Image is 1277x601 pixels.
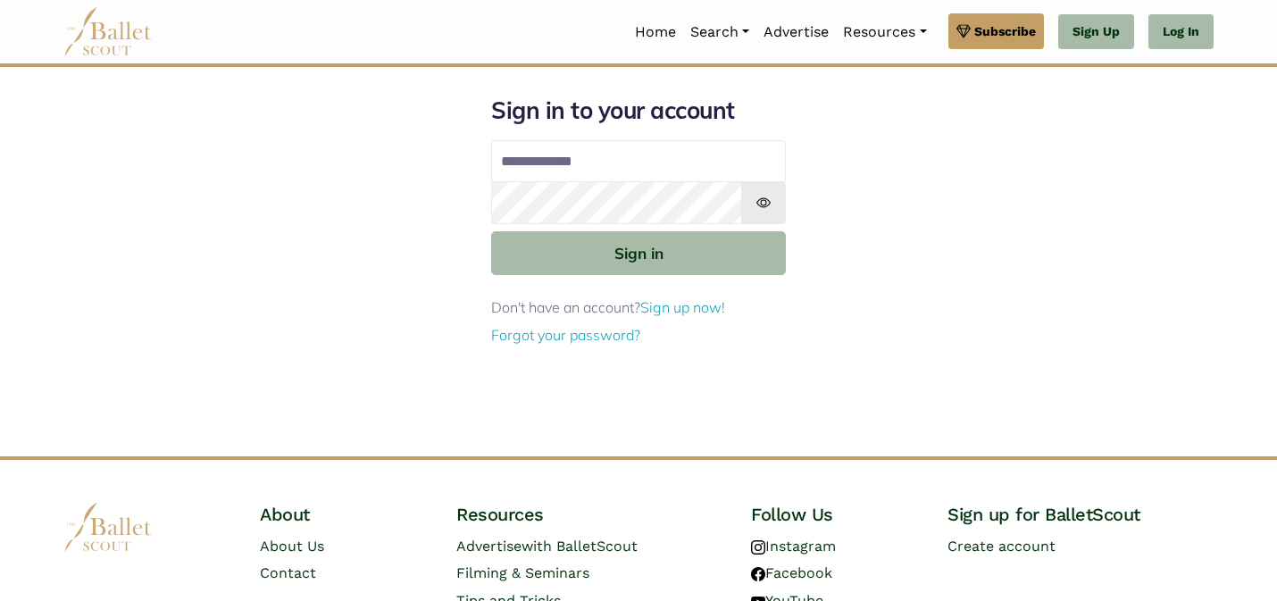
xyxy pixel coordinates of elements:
[1148,14,1214,50] a: Log In
[751,567,765,581] img: facebook logo
[456,538,638,555] a: Advertisewith BalletScout
[836,13,933,51] a: Resources
[491,231,786,275] button: Sign in
[1058,14,1134,50] a: Sign Up
[974,21,1036,41] span: Subscribe
[260,503,428,526] h4: About
[948,13,1044,49] a: Subscribe
[751,540,765,555] img: instagram logo
[947,538,1056,555] a: Create account
[756,13,836,51] a: Advertise
[751,503,919,526] h4: Follow Us
[456,564,589,581] a: Filming & Seminars
[640,298,725,316] a: Sign up now!
[260,564,316,581] a: Contact
[491,296,786,320] p: Don't have an account?
[456,503,722,526] h4: Resources
[491,96,786,126] h1: Sign in to your account
[751,564,832,581] a: Facebook
[751,538,836,555] a: Instagram
[522,538,638,555] span: with BalletScout
[260,538,324,555] a: About Us
[956,21,971,41] img: gem.svg
[683,13,756,51] a: Search
[628,13,683,51] a: Home
[63,503,153,552] img: logo
[947,503,1214,526] h4: Sign up for BalletScout
[491,326,640,344] a: Forgot your password?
